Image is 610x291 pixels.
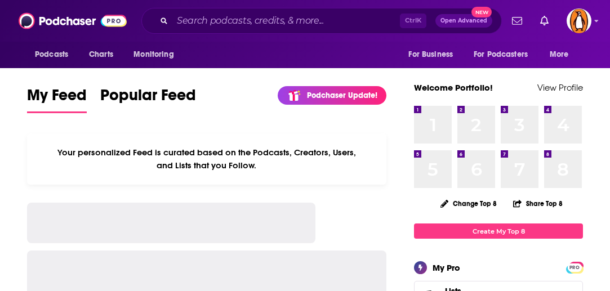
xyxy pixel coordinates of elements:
img: User Profile [567,8,591,33]
p: Podchaser Update! [307,91,377,100]
button: Show profile menu [567,8,591,33]
a: Popular Feed [100,86,196,113]
span: Logged in as penguin_portfolio [567,8,591,33]
button: open menu [542,44,583,65]
button: Share Top 8 [513,192,563,214]
div: Search podcasts, credits, & more... [141,8,502,34]
span: My Feed [27,86,87,111]
img: Podchaser - Follow, Share and Rate Podcasts [19,10,127,32]
button: open menu [27,44,83,65]
a: Show notifications dropdown [507,11,527,30]
button: open menu [466,44,544,65]
span: PRO [568,263,581,272]
span: Ctrl K [400,14,426,28]
button: open menu [126,44,188,65]
span: Charts [89,47,113,62]
button: open menu [400,44,467,65]
a: Show notifications dropdown [536,11,553,30]
button: Open AdvancedNew [435,14,492,28]
span: For Business [408,47,453,62]
div: Your personalized Feed is curated based on the Podcasts, Creators, Users, and Lists that you Follow. [27,133,386,185]
a: Charts [82,44,120,65]
span: Podcasts [35,47,68,62]
span: For Podcasters [474,47,528,62]
a: Create My Top 8 [414,223,583,239]
span: More [550,47,569,62]
span: Open Advanced [440,18,487,24]
div: My Pro [433,262,460,273]
a: PRO [568,263,581,271]
a: My Feed [27,86,87,113]
span: New [471,7,492,17]
input: Search podcasts, credits, & more... [172,12,400,30]
span: Monitoring [133,47,173,62]
a: Welcome Portfolio! [414,82,493,93]
a: View Profile [537,82,583,93]
button: Change Top 8 [434,196,504,211]
span: Popular Feed [100,86,196,111]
